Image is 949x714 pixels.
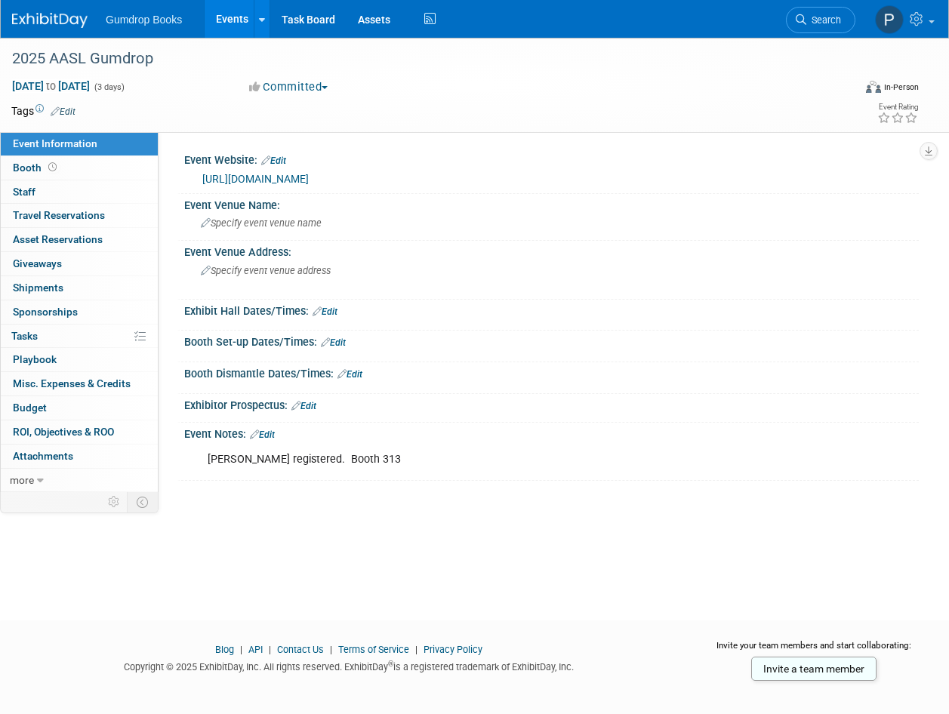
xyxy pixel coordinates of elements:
[93,82,125,92] span: (3 days)
[201,265,331,276] span: Specify event venue address
[1,228,158,251] a: Asset Reservations
[1,396,158,420] a: Budget
[184,423,919,442] div: Event Notes:
[45,162,60,173] span: Booth not reserved yet
[201,217,322,229] span: Specify event venue name
[128,492,159,512] td: Toggle Event Tabs
[13,162,60,174] span: Booth
[277,644,324,655] a: Contact Us
[388,660,393,668] sup: ®
[1,445,158,468] a: Attachments
[13,186,35,198] span: Staff
[1,276,158,300] a: Shipments
[875,5,904,34] img: Pam Fitzgerald
[244,79,334,95] button: Committed
[106,14,182,26] span: Gumdrop Books
[215,644,234,655] a: Blog
[313,306,337,317] a: Edit
[337,369,362,380] a: Edit
[13,233,103,245] span: Asset Reservations
[184,362,919,382] div: Booth Dismantle Dates/Times:
[13,402,47,414] span: Budget
[11,103,75,118] td: Tags
[806,14,841,26] span: Search
[184,149,919,168] div: Event Website:
[13,209,105,221] span: Travel Reservations
[12,13,88,28] img: ExhibitDay
[44,80,58,92] span: to
[1,132,158,155] a: Event Information
[291,401,316,411] a: Edit
[11,657,686,674] div: Copyright © 2025 ExhibitDay, Inc. All rights reserved. ExhibitDay is a registered trademark of Ex...
[1,204,158,227] a: Travel Reservations
[13,257,62,269] span: Giveaways
[51,106,75,117] a: Edit
[197,445,773,475] div: [PERSON_NAME] registered. Booth 313
[13,306,78,318] span: Sponsorships
[10,474,34,486] span: more
[11,79,91,93] span: [DATE] [DATE]
[883,82,919,93] div: In-Person
[101,492,128,512] td: Personalize Event Tab Strip
[866,81,881,93] img: Format-Inperson.png
[265,644,275,655] span: |
[202,173,309,185] a: [URL][DOMAIN_NAME]
[751,657,877,681] a: Invite a team member
[261,155,286,166] a: Edit
[250,429,275,440] a: Edit
[1,469,158,492] a: more
[184,241,919,260] div: Event Venue Address:
[13,450,73,462] span: Attachments
[321,337,346,348] a: Edit
[13,353,57,365] span: Playbook
[1,180,158,204] a: Staff
[1,300,158,324] a: Sponsorships
[787,78,919,101] div: Event Format
[1,372,158,395] a: Misc. Expenses & Credits
[1,156,158,180] a: Booth
[184,331,919,350] div: Booth Set-up Dates/Times:
[248,644,263,655] a: API
[338,644,409,655] a: Terms of Service
[236,644,246,655] span: |
[1,348,158,371] a: Playbook
[326,644,336,655] span: |
[1,252,158,275] a: Giveaways
[184,394,919,414] div: Exhibitor Prospectus:
[424,644,482,655] a: Privacy Policy
[7,45,841,72] div: 2025 AASL Gumdrop
[1,420,158,444] a: ROI, Objectives & ROO
[11,330,38,342] span: Tasks
[184,194,919,213] div: Event Venue Name:
[13,137,97,149] span: Event Information
[877,103,918,111] div: Event Rating
[13,282,63,294] span: Shipments
[13,377,131,389] span: Misc. Expenses & Credits
[184,300,919,319] div: Exhibit Hall Dates/Times:
[411,644,421,655] span: |
[709,639,919,662] div: Invite your team members and start collaborating:
[13,426,114,438] span: ROI, Objectives & ROO
[1,325,158,348] a: Tasks
[786,7,855,33] a: Search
